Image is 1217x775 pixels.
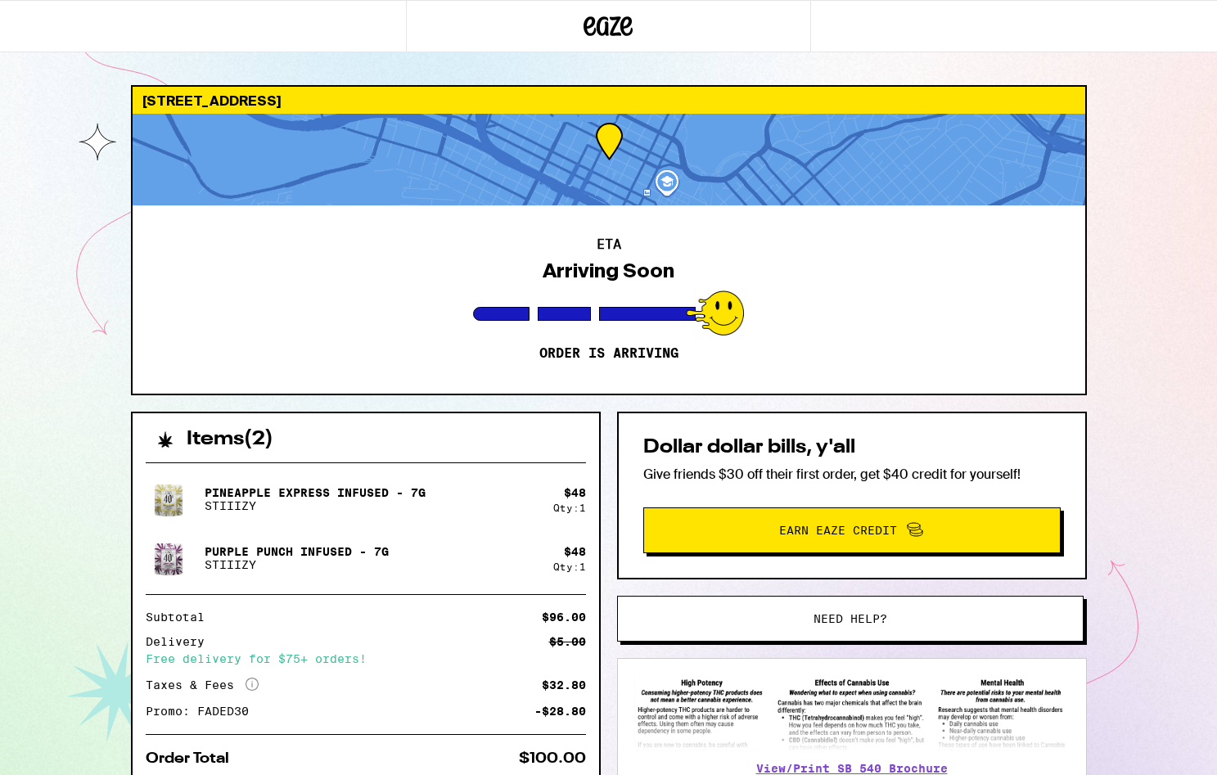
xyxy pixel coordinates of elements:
[205,545,389,558] p: Purple Punch Infused - 7g
[542,611,586,623] div: $96.00
[617,596,1084,642] button: Need help?
[553,561,586,572] div: Qty: 1
[146,653,586,665] div: Free delivery for $75+ orders!
[643,466,1061,483] p: Give friends $30 off their first order, get $40 credit for yourself!
[133,87,1085,114] div: [STREET_ADDRESS]
[146,476,192,522] img: STIIIZY - Pineapple Express Infused - 7g
[643,438,1061,457] h2: Dollar dollar bills, y'all
[564,545,586,558] div: $ 48
[634,675,1070,751] img: SB 540 Brochure preview
[597,238,621,251] h2: ETA
[543,259,674,282] div: Arriving Soon
[187,430,273,449] h2: Items ( 2 )
[564,486,586,499] div: $ 48
[146,535,192,581] img: STIIIZY - Purple Punch Infused - 7g
[539,345,678,362] p: Order is arriving
[146,705,260,717] div: Promo: FADED30
[519,751,586,766] div: $100.00
[534,705,586,717] div: -$28.80
[779,525,897,536] span: Earn Eaze Credit
[146,611,216,623] div: Subtotal
[643,507,1061,553] button: Earn Eaze Credit
[205,499,426,512] p: STIIIZY
[205,558,389,571] p: STIIIZY
[756,762,948,775] a: View/Print SB 540 Brochure
[146,636,216,647] div: Delivery
[146,678,259,692] div: Taxes & Fees
[549,636,586,647] div: $5.00
[814,613,887,624] span: Need help?
[205,486,426,499] p: Pineapple Express Infused - 7g
[146,751,241,766] div: Order Total
[553,502,586,513] div: Qty: 1
[542,679,586,691] div: $32.80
